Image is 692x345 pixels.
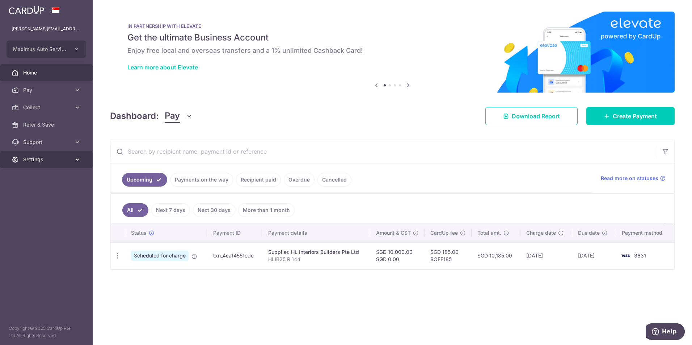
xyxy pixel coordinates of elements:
[572,242,616,269] td: [DATE]
[13,46,67,53] span: Maximus Auto Services Pte Ltd
[284,173,315,187] a: Overdue
[472,242,520,269] td: SGD 10,185.00
[122,173,167,187] a: Upcoming
[151,203,190,217] a: Next 7 days
[477,229,501,237] span: Total amt.
[634,252,646,259] span: 3631
[586,107,675,125] a: Create Payment
[110,12,675,93] img: Renovation banner
[193,203,235,217] a: Next 30 days
[127,46,657,55] h6: Enjoy free local and overseas transfers and a 1% unlimited Cashback Card!
[110,110,159,123] h4: Dashboard:
[618,251,633,260] img: Bank Card
[9,6,44,14] img: CardUp
[485,107,578,125] a: Download Report
[12,25,81,33] p: [PERSON_NAME][EMAIL_ADDRESS][DOMAIN_NAME]
[23,69,71,76] span: Home
[122,203,148,217] a: All
[23,139,71,146] span: Support
[425,242,472,269] td: SGD 185.00 BOFF185
[170,173,233,187] a: Payments on the way
[238,203,295,217] a: More than 1 month
[268,256,364,263] p: HLIB25 R 144
[317,173,351,187] a: Cancelled
[207,223,262,242] th: Payment ID
[127,32,657,43] h5: Get the ultimate Business Account
[16,5,31,12] span: Help
[131,251,189,261] span: Scheduled for charge
[370,242,425,269] td: SGD 10,000.00 SGD 0.00
[520,242,572,269] td: [DATE]
[236,173,281,187] a: Recipient paid
[616,223,674,242] th: Payment method
[131,229,147,237] span: Status
[127,64,198,71] a: Learn more about Elevate
[23,86,71,94] span: Pay
[512,112,560,120] span: Download Report
[165,109,193,123] button: Pay
[23,121,71,128] span: Refer & Save
[127,23,657,29] p: IN PARTNERSHIP WITH ELEVATE
[110,140,657,163] input: Search by recipient name, payment id or reference
[526,229,556,237] span: Charge date
[7,41,86,58] button: Maximus Auto Services Pte Ltd
[165,109,180,123] span: Pay
[23,156,71,163] span: Settings
[268,248,364,256] div: Supplier. HL Interiors Builders Pte Ltd
[646,323,685,341] iframe: Opens a widget where you can find more information
[262,223,370,242] th: Payment details
[601,175,666,182] a: Read more on statuses
[430,229,458,237] span: CardUp fee
[376,229,411,237] span: Amount & GST
[613,112,657,120] span: Create Payment
[601,175,658,182] span: Read more on statuses
[207,242,262,269] td: txn_4ca14551cde
[23,104,71,111] span: Collect
[578,229,600,237] span: Due date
